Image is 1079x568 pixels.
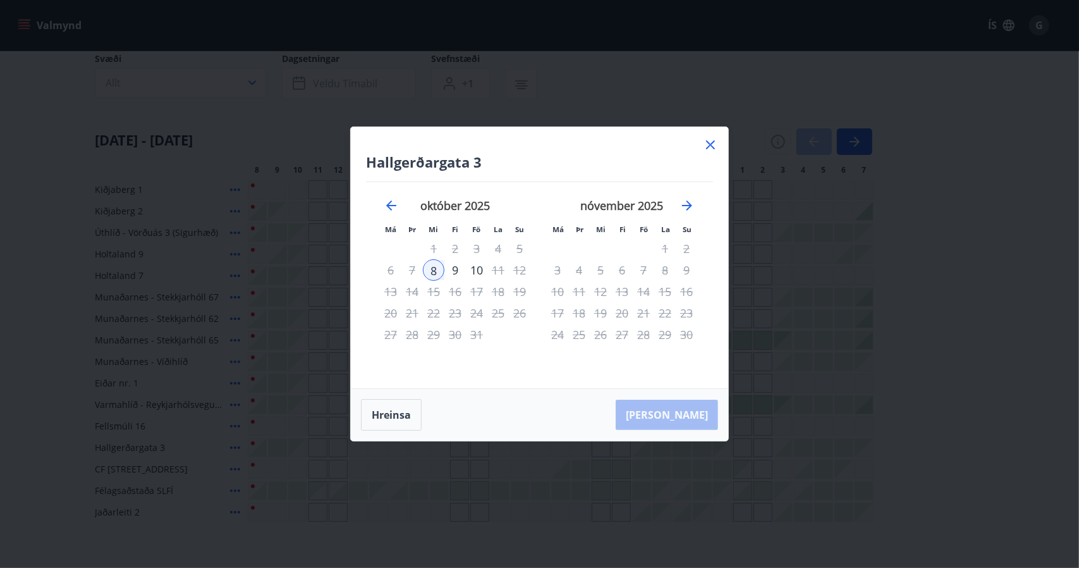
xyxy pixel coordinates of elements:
div: Aðeins útritun í boði [633,259,654,281]
td: Not available. sunnudagur, 5. október 2025 [509,238,530,259]
td: Not available. föstudagur, 7. nóvember 2025 [633,259,654,281]
td: Not available. sunnudagur, 2. nóvember 2025 [676,238,697,259]
small: Þr [576,225,583,234]
td: Not available. sunnudagur, 23. nóvember 2025 [676,302,697,324]
strong: nóvember 2025 [581,198,664,213]
div: Aðeins útritun í boði [633,302,654,324]
td: Not available. föstudagur, 31. október 2025 [466,324,487,345]
td: Not available. miðvikudagur, 29. október 2025 [423,324,444,345]
td: Not available. sunnudagur, 16. nóvember 2025 [676,281,697,302]
td: Not available. sunnudagur, 9. nóvember 2025 [676,259,697,281]
td: Not available. mánudagur, 3. nóvember 2025 [547,259,568,281]
div: Aðeins útritun í boði [590,281,611,302]
td: Not available. laugardagur, 4. október 2025 [487,238,509,259]
div: Aðeins innritun í boði [423,259,444,281]
td: Not available. föstudagur, 28. nóvember 2025 [633,324,654,345]
td: Not available. fimmtudagur, 13. nóvember 2025 [611,281,633,302]
td: Not available. föstudagur, 3. október 2025 [466,238,487,259]
small: Su [683,225,692,234]
td: Not available. mánudagur, 10. nóvember 2025 [547,281,568,302]
td: Not available. miðvikudagur, 5. nóvember 2025 [590,259,611,281]
div: Calendar [366,182,713,373]
td: Not available. þriðjudagur, 11. nóvember 2025 [568,281,590,302]
td: Not available. fimmtudagur, 27. nóvember 2025 [611,324,633,345]
td: Not available. sunnudagur, 26. október 2025 [509,302,530,324]
td: Not available. miðvikudagur, 15. október 2025 [423,281,444,302]
small: Fi [619,225,626,234]
h4: Hallgerðargata 3 [366,152,713,171]
td: Not available. laugardagur, 29. nóvember 2025 [654,324,676,345]
td: Not available. fimmtudagur, 30. október 2025 [444,324,466,345]
small: Fö [640,225,649,234]
td: Not available. föstudagur, 24. október 2025 [466,302,487,324]
td: Not available. miðvikudagur, 1. október 2025 [423,238,444,259]
small: La [661,225,670,234]
td: Not available. þriðjudagur, 18. nóvember 2025 [568,302,590,324]
td: Not available. laugardagur, 25. október 2025 [487,302,509,324]
small: Su [515,225,524,234]
td: Not available. föstudagur, 21. nóvember 2025 [633,302,654,324]
td: Not available. mánudagur, 24. nóvember 2025 [547,324,568,345]
div: Aðeins útritun í boði [633,324,654,345]
td: Not available. þriðjudagur, 4. nóvember 2025 [568,259,590,281]
td: Choose föstudagur, 10. október 2025 as your check-out date. It’s available. [466,259,487,281]
td: Not available. fimmtudagur, 23. október 2025 [444,302,466,324]
td: Not available. laugardagur, 22. nóvember 2025 [654,302,676,324]
td: Not available. miðvikudagur, 19. nóvember 2025 [590,302,611,324]
td: Not available. mánudagur, 6. október 2025 [380,259,401,281]
td: Not available. þriðjudagur, 7. október 2025 [401,259,423,281]
small: Þr [408,225,416,234]
td: Not available. sunnudagur, 30. nóvember 2025 [676,324,697,345]
td: Not available. föstudagur, 17. október 2025 [466,281,487,302]
small: Mi [597,225,606,234]
td: Not available. sunnudagur, 19. október 2025 [509,281,530,302]
td: Not available. mánudagur, 27. október 2025 [380,324,401,345]
td: Not available. laugardagur, 8. nóvember 2025 [654,259,676,281]
td: Selected as start date. miðvikudagur, 8. október 2025 [423,259,444,281]
td: Not available. mánudagur, 20. október 2025 [380,302,401,324]
td: Not available. þriðjudagur, 21. október 2025 [401,302,423,324]
td: Not available. fimmtudagur, 2. október 2025 [444,238,466,259]
small: Fi [452,225,458,234]
td: Not available. þriðjudagur, 14. október 2025 [401,281,423,302]
td: Choose fimmtudagur, 9. október 2025 as your check-out date. It’s available. [444,259,466,281]
small: Má [552,225,564,234]
button: Hreinsa [361,399,422,431]
small: Fö [473,225,481,234]
td: Not available. laugardagur, 1. nóvember 2025 [654,238,676,259]
td: Not available. fimmtudagur, 6. nóvember 2025 [611,259,633,281]
small: Má [385,225,396,234]
td: Not available. fimmtudagur, 16. október 2025 [444,281,466,302]
small: Mi [429,225,439,234]
td: Not available. miðvikudagur, 26. nóvember 2025 [590,324,611,345]
td: Not available. laugardagur, 15. nóvember 2025 [654,281,676,302]
td: Not available. þriðjudagur, 25. nóvember 2025 [568,324,590,345]
td: Not available. miðvikudagur, 22. október 2025 [423,302,444,324]
td: Not available. sunnudagur, 12. október 2025 [509,259,530,281]
div: Move forward to switch to the next month. [680,198,695,213]
div: Move backward to switch to the previous month. [384,198,399,213]
td: Not available. laugardagur, 11. október 2025 [487,259,509,281]
td: Not available. laugardagur, 18. október 2025 [487,281,509,302]
td: Not available. þriðjudagur, 28. október 2025 [401,324,423,345]
td: Not available. mánudagur, 17. nóvember 2025 [547,302,568,324]
td: Not available. fimmtudagur, 20. nóvember 2025 [611,302,633,324]
div: Aðeins útritun í boði [466,324,487,345]
div: 9 [444,259,466,281]
div: Aðeins útritun í boði [466,259,487,281]
td: Not available. mánudagur, 13. október 2025 [380,281,401,302]
strong: október 2025 [420,198,490,213]
td: Not available. föstudagur, 14. nóvember 2025 [633,281,654,302]
td: Not available. miðvikudagur, 12. nóvember 2025 [590,281,611,302]
small: La [494,225,503,234]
